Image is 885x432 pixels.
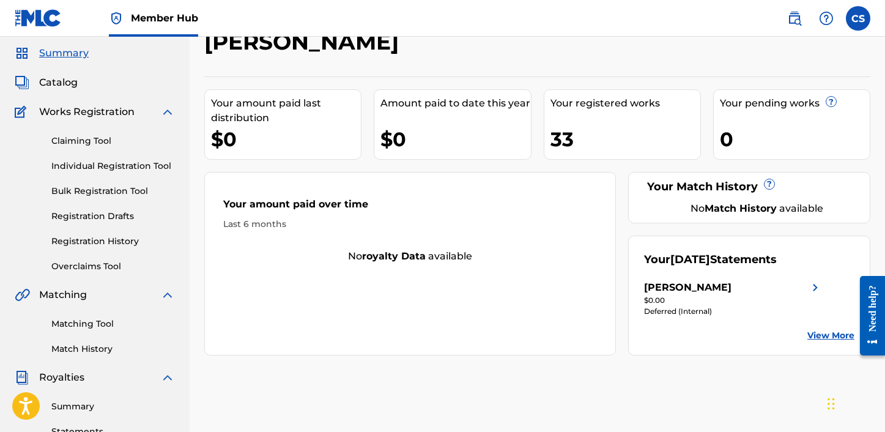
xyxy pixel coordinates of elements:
div: No available [205,249,615,264]
div: Your Statements [644,251,777,268]
div: Your amount paid over time [223,197,597,218]
span: Member Hub [131,11,198,25]
a: Matching Tool [51,318,175,330]
div: Amount paid to date this year [380,96,530,111]
div: $0 [380,125,530,153]
img: help [819,11,834,26]
div: [PERSON_NAME] [644,280,731,295]
a: Registration Drafts [51,210,175,223]
div: Last 6 months [223,218,597,231]
img: expand [160,370,175,385]
div: User Menu [846,6,870,31]
span: Works Registration [39,105,135,119]
a: CatalogCatalog [15,75,78,90]
a: Claiming Tool [51,135,175,147]
span: Summary [39,46,89,61]
div: Your Match History [644,179,854,195]
a: [PERSON_NAME]right chevron icon$0.00Deferred (Internal) [644,280,823,317]
a: Registration History [51,235,175,248]
a: Match History [51,343,175,356]
div: Your amount paid last distribution [211,96,361,125]
img: Top Rightsholder [109,11,124,26]
div: Deferred (Internal) [644,306,823,317]
div: $0.00 [644,295,823,306]
img: expand [160,105,175,119]
a: View More [807,329,854,342]
a: Summary [51,400,175,413]
img: Matching [15,288,30,302]
a: SummarySummary [15,46,89,61]
div: Drag [828,385,835,422]
div: No available [659,201,854,216]
img: Royalties [15,370,29,385]
span: Matching [39,288,87,302]
span: Catalog [39,75,78,90]
iframe: Resource Center [851,266,885,365]
div: 0 [720,125,870,153]
img: expand [160,288,175,302]
div: Your pending works [720,96,870,111]
span: ? [765,179,774,189]
div: $0 [211,125,361,153]
a: Bulk Registration Tool [51,185,175,198]
strong: royalty data [362,250,426,262]
a: Individual Registration Tool [51,160,175,173]
img: Works Registration [15,105,31,119]
img: right chevron icon [808,280,823,295]
a: Public Search [782,6,807,31]
div: Help [814,6,839,31]
h2: [PERSON_NAME] [204,28,405,56]
img: MLC Logo [15,9,62,27]
img: search [787,11,802,26]
img: Summary [15,46,29,61]
iframe: Chat Widget [824,373,885,432]
span: ? [826,97,836,106]
span: [DATE] [670,253,710,266]
div: Your registered works [550,96,700,111]
a: Overclaims Tool [51,260,175,273]
div: 33 [550,125,700,153]
img: Catalog [15,75,29,90]
span: Royalties [39,370,84,385]
strong: Match History [705,203,777,214]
